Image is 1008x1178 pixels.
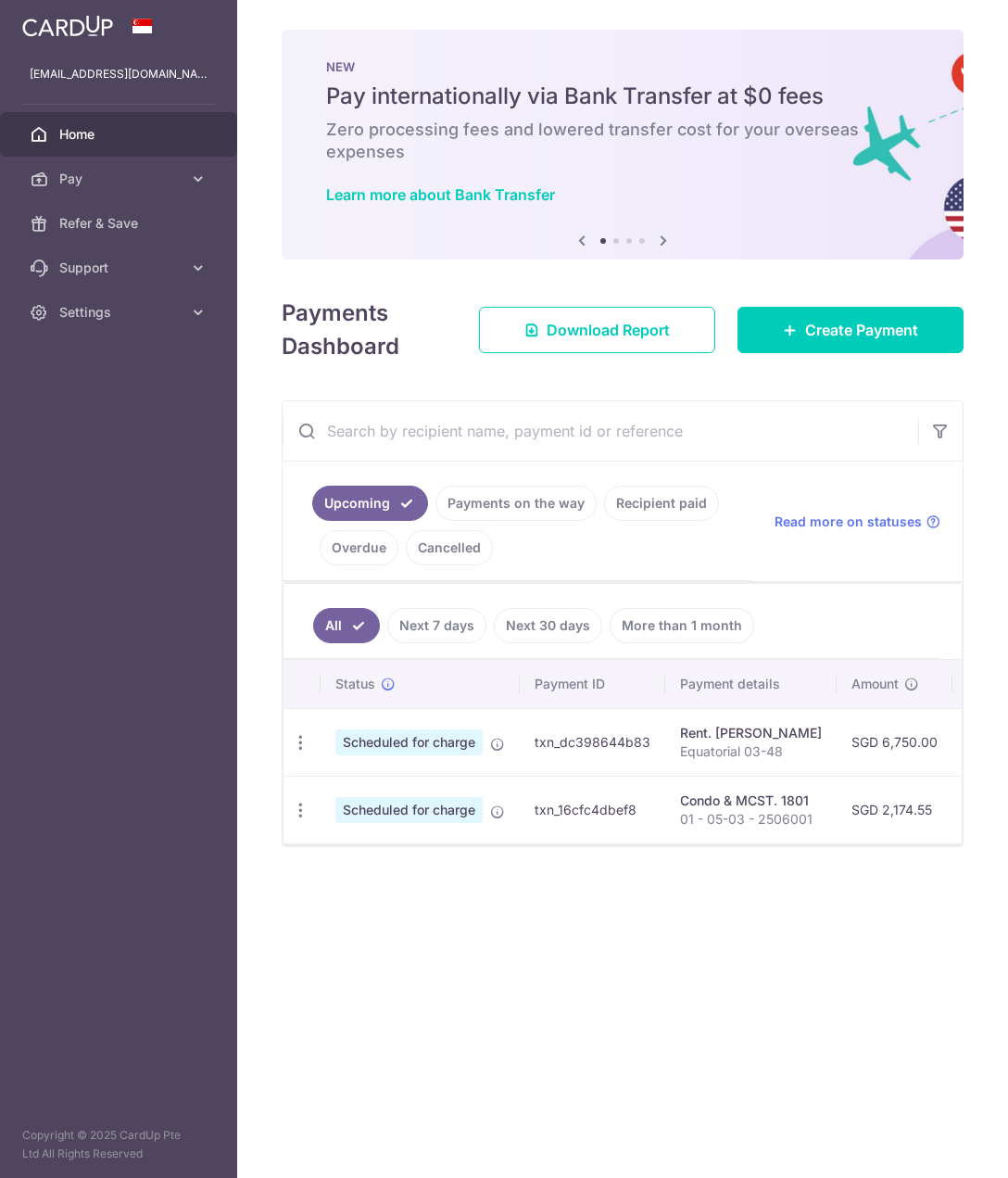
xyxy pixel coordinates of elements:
[435,486,597,521] a: Payments on the way
[520,708,665,776] td: txn_dc398644b83
[851,675,899,693] span: Amount
[326,185,555,204] a: Learn more about Bank Transfer
[22,15,113,37] img: CardUp
[282,297,446,363] h4: Payments Dashboard
[283,401,918,461] input: Search by recipient name, payment id or reference
[680,810,822,829] p: 01 - 05-03 - 2506001
[30,65,208,83] p: [EMAIL_ADDRESS][DOMAIN_NAME]
[494,608,602,643] a: Next 30 days
[312,486,428,521] a: Upcoming
[320,530,398,565] a: Overdue
[326,59,919,74] p: NEW
[59,303,182,322] span: Settings
[610,608,754,643] a: More than 1 month
[326,119,919,163] h6: Zero processing fees and lowered transfer cost for your overseas expenses
[326,82,919,111] h5: Pay internationally via Bank Transfer at $0 fees
[837,776,952,843] td: SGD 2,174.55
[775,513,940,531] a: Read more on statuses
[680,724,822,742] div: Rent. [PERSON_NAME]
[547,319,670,341] span: Download Report
[313,608,380,643] a: All
[282,30,964,260] img: Bank transfer banner
[59,170,182,188] span: Pay
[335,675,375,693] span: Status
[837,708,952,776] td: SGD 6,750.00
[335,797,483,823] span: Scheduled for charge
[59,214,182,233] span: Refer & Save
[665,660,837,708] th: Payment details
[680,742,822,761] p: Equatorial 03-48
[805,319,918,341] span: Create Payment
[520,776,665,843] td: txn_16cfc4dbef8
[680,792,822,810] div: Condo & MCST. 1801
[520,660,665,708] th: Payment ID
[59,259,182,277] span: Support
[479,307,715,353] a: Download Report
[406,530,493,565] a: Cancelled
[775,513,922,531] span: Read more on statuses
[604,486,719,521] a: Recipient paid
[335,729,483,755] span: Scheduled for charge
[387,608,486,643] a: Next 7 days
[59,125,182,144] span: Home
[737,307,964,353] a: Create Payment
